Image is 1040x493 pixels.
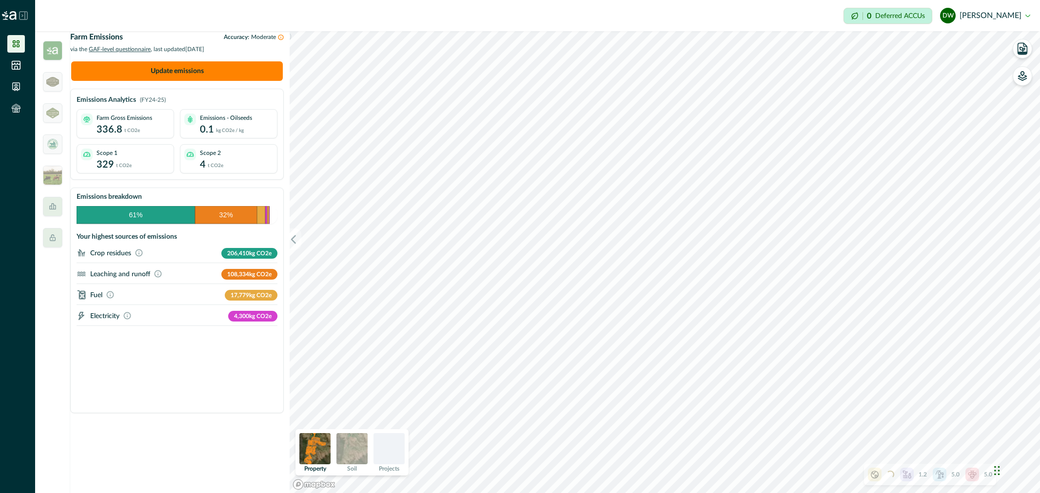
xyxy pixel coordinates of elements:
[221,248,277,259] p: 206,410 kg CO2e
[140,95,166,104] p: (FY24-25)
[43,166,62,185] img: insight_readygraze-175b0a17.jpg
[90,249,131,257] p: Crop residues
[919,470,927,479] p: 1.2
[77,95,136,105] p: Emissions Analytics
[940,4,1030,27] button: daniel wortmann[PERSON_NAME]
[43,41,62,60] img: insight_carbon-39e2b7a3.png
[200,149,221,157] p: Scope 2
[875,12,925,19] p: Deferred ACCUs
[70,45,284,56] p: via the , last updated [DATE]
[77,232,177,242] p: Your highest sources of emissions
[200,122,214,137] p: 0.1
[97,149,118,157] p: Scope 1
[867,12,871,20] p: 0
[77,206,270,224] svg: Emissions Breakdown
[46,108,59,118] img: greenham_never_ever-a684a177.png
[89,46,151,52] span: GAF-level questionnaire
[208,160,223,170] p: t CO2e
[200,114,252,122] p: Emissions - Oilseeds
[304,466,326,472] p: Property
[251,34,278,40] span: Moderate
[77,192,142,202] p: Emissions breakdown
[336,433,368,464] img: soil preview
[225,290,277,301] p: 17,779 kg CO2e
[290,31,1040,493] canvas: Map
[200,157,206,172] p: 4
[97,157,114,172] p: 329
[299,433,331,464] img: property preview
[984,470,992,479] p: 5.0
[124,125,140,134] p: t CO2e
[90,291,102,299] p: Fuel
[97,114,152,122] p: Farm Gross Emissions
[71,61,283,81] button: Update emissions
[991,446,1040,493] iframe: Chat Widget
[70,31,123,43] p: Farm Emissions
[116,160,132,170] p: t CO2e
[46,77,59,87] img: greenham_logo-5a2340bd.png
[90,270,150,278] p: Leaching and runoff
[77,269,86,279] svg: ;
[951,470,960,479] p: 5.0
[97,122,122,137] p: 336.8
[379,466,399,472] p: Projects
[228,311,277,322] p: 4,300 kg CO2e
[224,34,251,40] span: Accuracy:
[293,479,335,490] a: Mapbox logo
[347,466,357,472] p: Soil
[46,138,59,151] img: deforestation_free_beef.webp
[994,456,1000,485] div: Drag
[2,11,17,20] img: Logo
[221,269,277,280] p: 108,334 kg CO2e
[216,125,244,134] p: kg CO2e / kg
[90,312,119,320] p: Electricity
